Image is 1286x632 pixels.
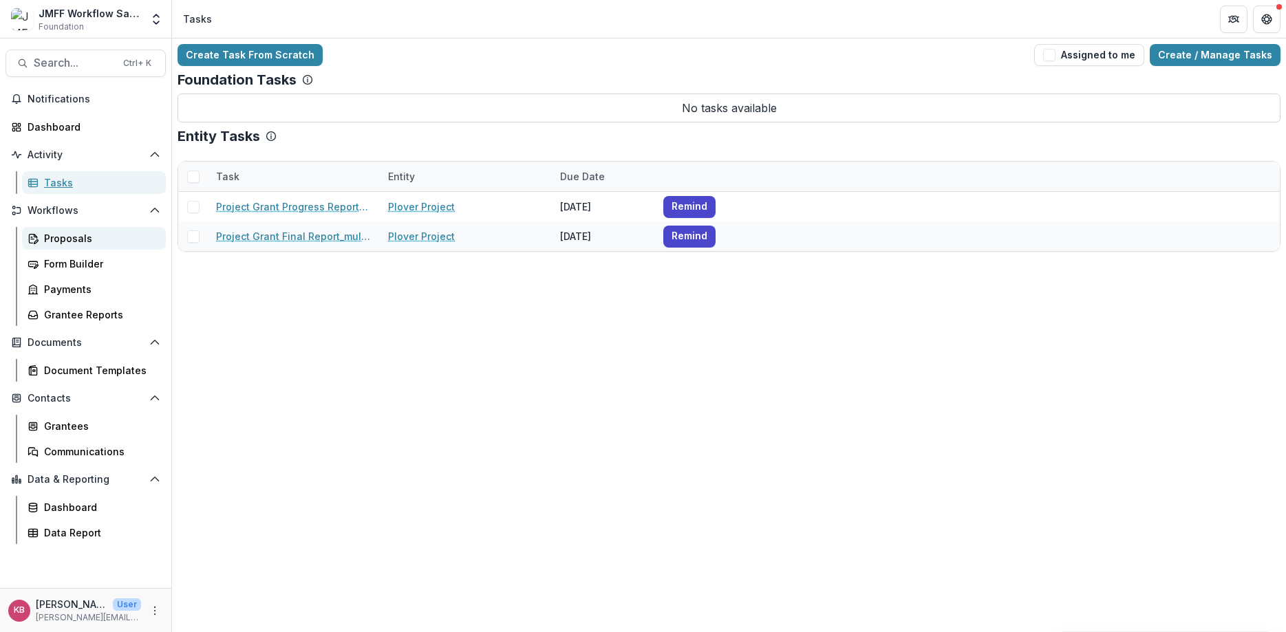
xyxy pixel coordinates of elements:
div: Communications [44,444,155,459]
div: [DATE] [552,221,655,251]
p: [PERSON_NAME][EMAIL_ADDRESS][DOMAIN_NAME] [36,611,141,624]
a: Payments [22,278,166,301]
a: Plover Project [388,199,455,214]
a: Project Grant Final Report_multipymt [216,229,372,243]
div: Grantees [44,419,155,433]
button: Search... [6,50,166,77]
a: Data Report [22,521,166,544]
span: Contacts [28,393,144,404]
button: Open entity switcher [147,6,166,33]
div: Dashboard [44,500,155,514]
div: Entity [380,162,552,191]
button: Notifications [6,88,166,110]
button: Get Help [1253,6,1280,33]
p: Foundation Tasks [178,72,297,88]
a: Proposals [22,227,166,250]
div: Data Report [44,525,155,540]
a: Project Grant Progress Report_multipymt [216,199,372,214]
a: Dashboard [22,496,166,519]
button: Remind [663,226,716,248]
button: Assigned to me [1034,44,1144,66]
div: Tasks [44,175,155,190]
button: Open Documents [6,331,166,353]
div: Tasks [183,12,212,26]
p: [PERSON_NAME] [36,597,107,611]
div: JMFF Workflow Sandbox [39,6,141,21]
div: Katie Baron [14,606,25,615]
button: Open Workflows [6,199,166,221]
a: Create / Manage Tasks [1150,44,1280,66]
span: Documents [28,337,144,349]
div: Document Templates [44,363,155,378]
span: Workflows [28,205,144,217]
span: Notifications [28,94,160,105]
a: Create Task From Scratch [178,44,323,66]
div: Ctrl + K [120,56,154,71]
div: Entity [380,169,423,184]
button: Open Activity [6,144,166,166]
a: Communications [22,440,166,463]
div: Form Builder [44,257,155,271]
div: Task [208,162,380,191]
div: Proposals [44,231,155,246]
img: JMFF Workflow Sandbox [11,8,33,30]
button: Open Contacts [6,387,166,409]
p: Entity Tasks [178,128,260,144]
a: Form Builder [22,252,166,275]
nav: breadcrumb [178,9,217,29]
div: Task [208,169,248,184]
div: Due Date [552,169,613,184]
p: User [113,598,141,611]
button: Remind [663,196,716,218]
span: Foundation [39,21,84,33]
div: Payments [44,282,155,296]
div: Due Date [552,162,655,191]
div: Grantee Reports [44,307,155,322]
span: Activity [28,149,144,161]
a: Plover Project [388,229,455,243]
a: Dashboard [6,116,166,138]
a: Tasks [22,171,166,194]
div: [DATE] [552,192,655,221]
a: Grantees [22,415,166,437]
button: Partners [1220,6,1247,33]
p: No tasks available [178,94,1280,122]
button: More [147,602,163,619]
button: Open Data & Reporting [6,468,166,490]
span: Data & Reporting [28,474,144,486]
a: Document Templates [22,359,166,382]
span: Search... [34,56,115,69]
div: Dashboard [28,120,155,134]
a: Grantee Reports [22,303,166,326]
